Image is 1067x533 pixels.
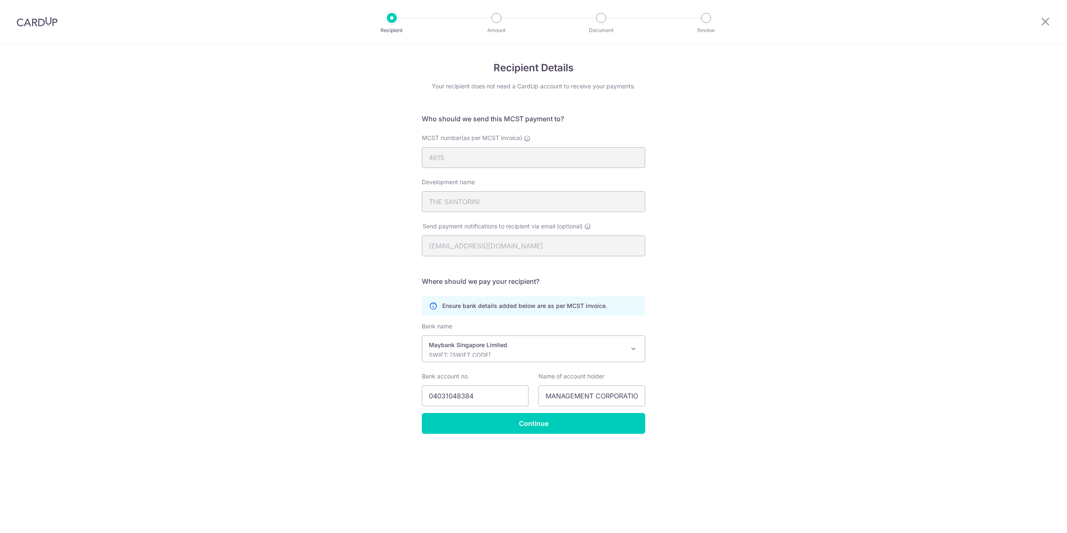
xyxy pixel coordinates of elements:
[422,372,469,380] label: Bank account no.
[422,413,645,434] input: Continue
[422,82,645,90] div: Your recipient does not need a CardUp account to receive your payments.
[675,26,737,35] p: Review
[422,276,645,286] h5: Where should we pay your recipient?
[429,351,625,359] p: SWIFT: [SWIFT_CODE]
[422,114,645,124] h5: Who should we send this MCST payment to?
[422,134,522,141] span: MCST number(as per MCST invoice)
[466,26,527,35] p: Amount
[422,322,452,330] label: Bank name
[423,222,583,230] span: Send payment notifications to recipient via email (optional)
[429,341,625,349] p: Maybank Singapore Limited
[422,147,645,168] input: Example: 0001
[539,372,604,380] label: Name of account holder
[422,178,475,186] label: Development name
[442,302,607,310] p: Ensure bank details added below are as per MCST invoice.
[1014,508,1059,529] iframe: Opens a widget where you can find more information
[17,17,58,27] img: CardUp
[422,235,645,256] input: Enter email address
[422,60,645,75] h4: Recipient Details
[361,26,423,35] p: Recipient
[570,26,632,35] p: Document
[422,336,645,362] span: Maybank Singapore Limited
